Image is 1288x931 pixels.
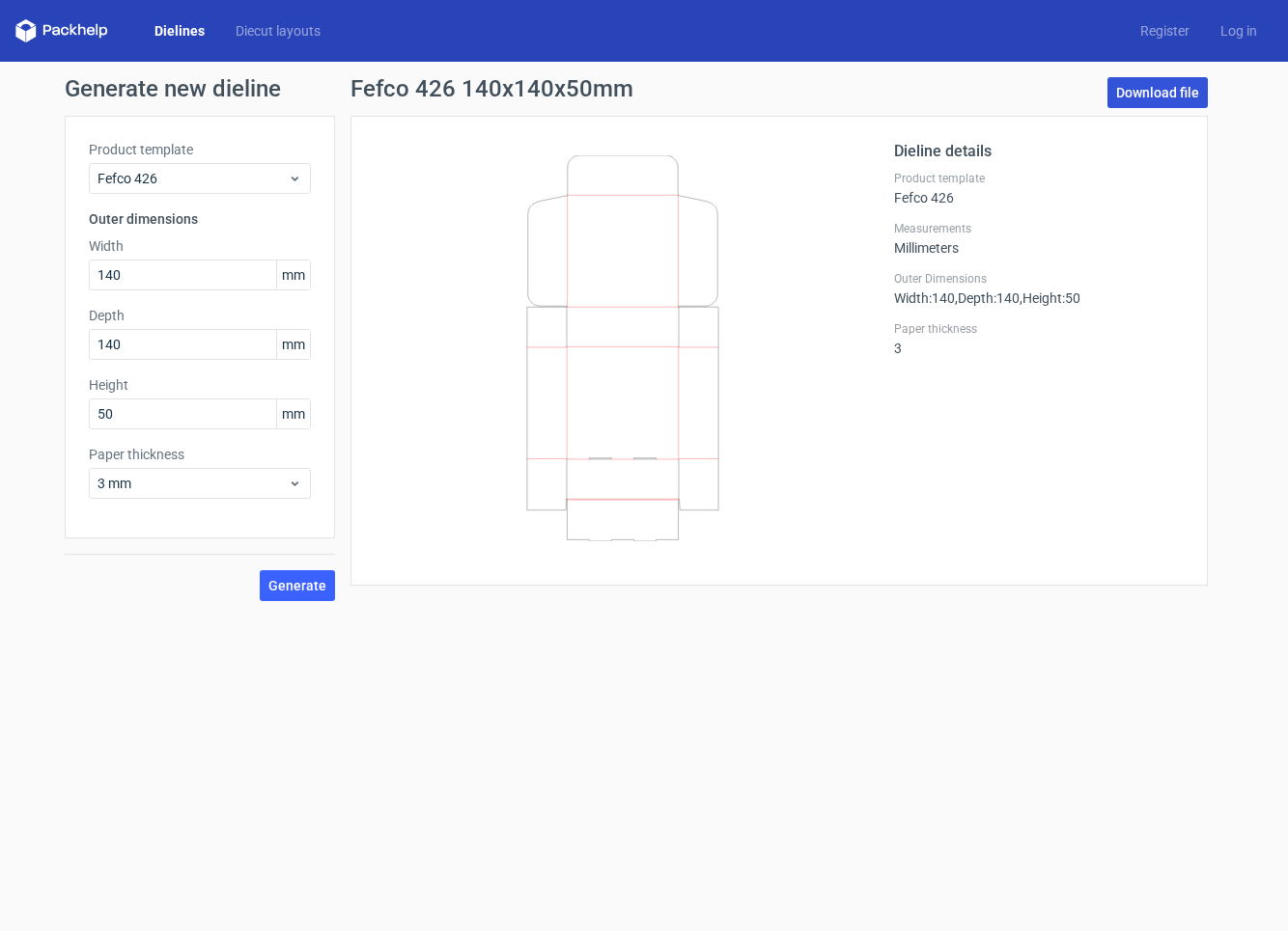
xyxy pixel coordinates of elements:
span: , Depth : 140 [955,290,1020,306]
h2: Dieline details [894,140,1184,163]
span: mm [276,260,310,289]
span: Fefco 426 [98,169,288,188]
h1: Generate new dieline [65,77,1223,100]
span: mm [276,330,310,359]
span: mm [276,399,310,428]
a: Diecut layouts [220,21,336,41]
label: Product template [89,140,311,159]
a: Log in [1205,21,1273,41]
label: Outer Dimensions [894,271,1184,287]
label: Depth [89,306,311,325]
label: Height [89,375,311,395]
label: Width [89,236,311,256]
span: 3 mm [98,474,288,493]
h1: Fefco 426 140x140x50mm [350,77,633,100]
label: Measurements [894,221,1184,236]
button: Generate [260,570,335,601]
div: Fefco 426 [894,171,1184,205]
h3: Outer dimensions [89,209,311,229]
label: Product template [894,171,1184,186]
span: Generate [268,579,326,592]
div: Millimeters [894,221,1184,256]
span: Width : 140 [894,290,955,306]
a: Download file [1107,77,1208,108]
label: Paper thickness [894,321,1184,337]
a: Register [1125,21,1205,41]
div: 3 [894,321,1184,356]
a: Dielines [139,21,220,41]
span: , Height : 50 [1020,290,1080,306]
label: Paper thickness [89,445,311,464]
